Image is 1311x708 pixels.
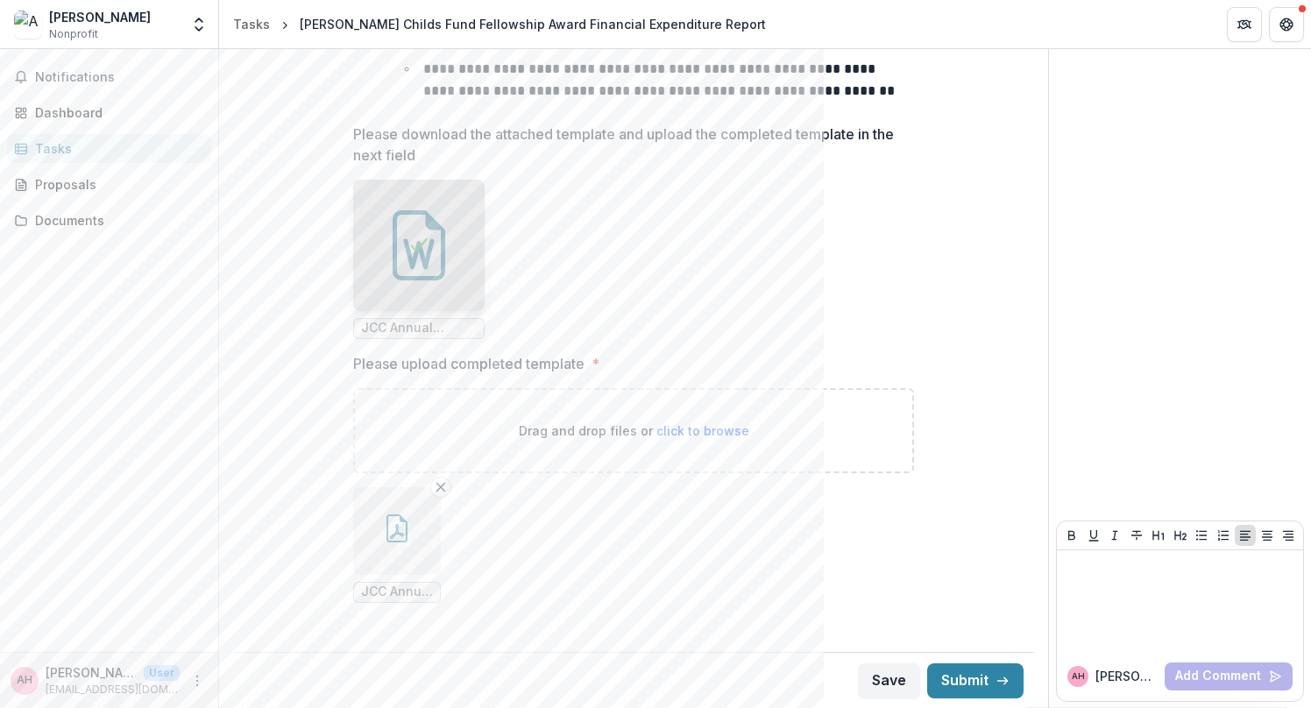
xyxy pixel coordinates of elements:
div: Tasks [233,15,270,33]
button: Underline [1083,525,1104,546]
span: Nonprofit [49,26,98,42]
button: Bold [1061,525,1082,546]
button: Notifications [7,63,211,91]
span: JCC Annual Financial Report Template SKI 22496 AH 082825 signed.pdf [361,584,433,599]
button: Align Left [1235,525,1256,546]
a: Dashboard [7,98,211,127]
p: [PERSON_NAME] [1095,667,1158,685]
button: Bullet List [1191,525,1212,546]
span: Notifications [35,70,204,85]
button: Heading 2 [1170,525,1191,546]
img: Amer Azim Hossain [14,11,42,39]
button: Ordered List [1213,525,1234,546]
p: [PERSON_NAME] [46,663,137,682]
div: Tasks [35,139,197,158]
p: Please download the attached template and upload the completed template in the next field [353,124,904,166]
p: Drag and drop files or [519,421,749,440]
button: Open entity switcher [187,7,211,42]
button: More [187,670,208,691]
div: Amer Hossain [1072,672,1085,681]
a: Tasks [7,134,211,163]
button: Get Help [1269,7,1304,42]
p: Please upload completed template [353,353,585,374]
div: [PERSON_NAME] [49,8,151,26]
button: Add Comment [1165,662,1293,690]
span: click to browse [656,423,749,438]
button: Remove File [430,477,451,498]
button: Heading 1 [1148,525,1169,546]
div: [PERSON_NAME] Childs Fund Fellowship Award Financial Expenditure Report [300,15,766,33]
a: Documents [7,206,211,235]
div: Amer Hossain [17,675,32,686]
a: Tasks [226,11,277,37]
button: Align Center [1257,525,1278,546]
div: Documents [35,211,197,230]
button: Save [858,663,920,698]
span: JCC Annual Financial Report Template.docx [361,321,477,336]
div: Proposals [35,175,197,194]
button: Align Right [1278,525,1299,546]
button: Italicize [1104,525,1125,546]
div: Dashboard [35,103,197,122]
button: Strike [1126,525,1147,546]
button: Submit [927,663,1024,698]
p: User [144,665,180,681]
p: [EMAIL_ADDRESS][DOMAIN_NAME] [46,682,180,697]
nav: breadcrumb [226,11,773,37]
div: JCC Annual Financial Report Template.docx [353,180,485,339]
a: Proposals [7,170,211,199]
div: Remove FileJCC Annual Financial Report Template SKI 22496 AH 082825 signed.pdf [353,487,441,603]
button: Partners [1227,7,1262,42]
